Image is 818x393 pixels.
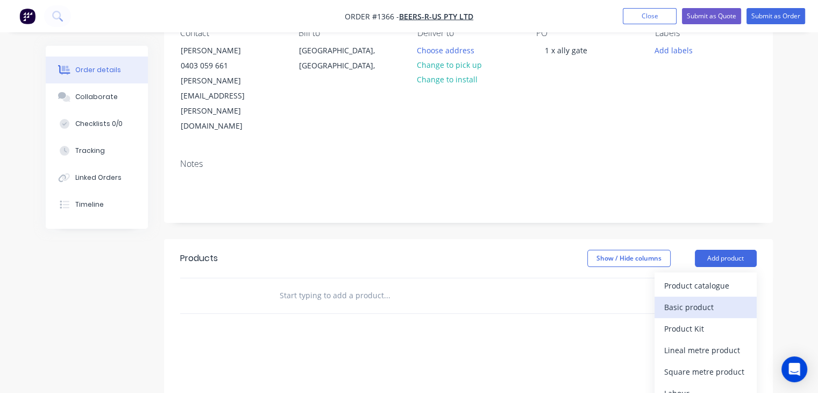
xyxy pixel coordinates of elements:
button: Choose address [411,43,480,57]
div: Order details [75,65,121,75]
div: Tracking [75,146,105,156]
button: Timeline [46,191,148,218]
button: Order details [46,57,148,83]
img: Factory [19,8,35,24]
button: Change to pick up [411,58,488,72]
div: Bill to [298,28,400,38]
div: [GEOGRAPHIC_DATA], [GEOGRAPHIC_DATA], [290,43,397,77]
div: Deliver to [417,28,519,38]
div: Products [180,252,218,265]
button: Collaborate [46,83,148,110]
div: Collaborate [75,92,118,102]
div: Timeline [75,200,104,209]
button: Submit as Quote [682,8,741,24]
button: Basic product [655,297,757,318]
button: Add labels [649,43,699,57]
div: Linked Orders [75,173,122,183]
div: 1 x ally gate [536,43,596,58]
div: Notes [180,159,757,169]
div: Labels [655,28,757,38]
div: Lineal metre product [664,342,747,358]
div: [GEOGRAPHIC_DATA], [GEOGRAPHIC_DATA], [299,43,388,73]
button: Change to install [411,72,483,87]
div: Open Intercom Messenger [781,356,807,382]
div: [PERSON_NAME][EMAIL_ADDRESS][PERSON_NAME][DOMAIN_NAME] [181,73,270,134]
button: Linked Orders [46,164,148,191]
input: Start typing to add a product... [279,285,494,306]
div: Product Kit [664,321,747,336]
div: 0403 059 661 [181,58,270,73]
a: Beers-R-Us Pty Ltd [399,11,473,22]
div: Product catalogue [664,278,747,293]
button: Lineal metre product [655,340,757,361]
button: Submit as Order [746,8,805,24]
div: Square metre product [664,364,747,380]
div: [PERSON_NAME] [181,43,270,58]
button: Product Kit [655,318,757,340]
button: Checklists 0/0 [46,110,148,137]
button: Product catalogue [655,275,757,297]
div: Contact [180,28,282,38]
div: [PERSON_NAME]0403 059 661[PERSON_NAME][EMAIL_ADDRESS][PERSON_NAME][DOMAIN_NAME] [172,43,279,134]
button: Close [623,8,677,24]
span: Order #1366 - [345,11,399,22]
button: Add product [695,250,757,267]
div: PO [536,28,638,38]
div: Checklists 0/0 [75,119,123,129]
button: Square metre product [655,361,757,383]
button: Show / Hide columns [587,250,671,267]
button: Tracking [46,137,148,164]
div: Basic product [664,299,747,315]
